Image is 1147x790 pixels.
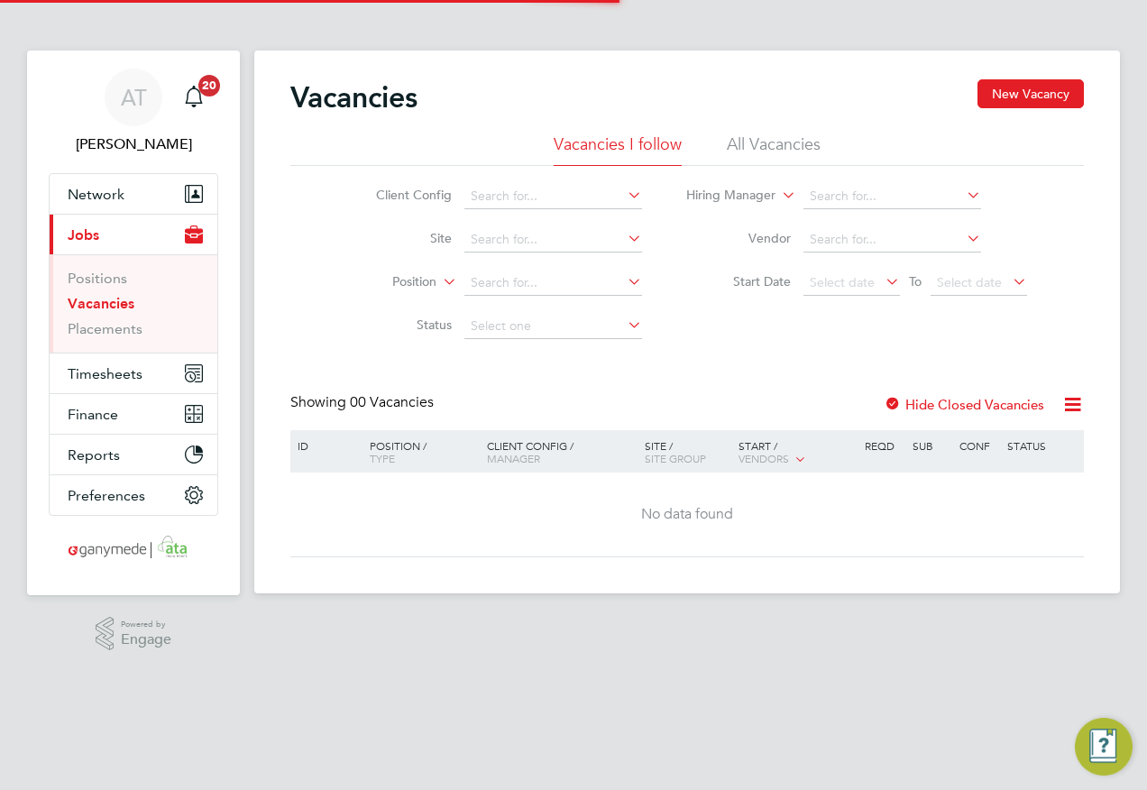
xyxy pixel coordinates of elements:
span: Jobs [68,226,99,243]
div: Status [1003,430,1081,461]
span: Finance [68,406,118,423]
span: Timesheets [68,365,142,382]
span: Manager [487,451,540,465]
li: All Vacancies [727,133,821,166]
input: Search for... [803,227,981,253]
a: Vacancies [68,295,134,312]
label: Site [348,230,452,246]
input: Select one [464,314,642,339]
label: Hide Closed Vacancies [884,396,1044,413]
div: Start / [734,430,860,475]
div: Reqd [860,430,907,461]
span: To [904,270,927,293]
span: Powered by [121,617,171,632]
div: Showing [290,393,437,412]
button: Preferences [50,475,217,515]
a: Go to home page [49,534,218,563]
span: Site Group [645,451,706,465]
button: Engage Resource Center [1075,718,1133,776]
span: Type [370,451,395,465]
div: Site / [640,430,735,473]
div: Position / [356,430,482,473]
input: Search for... [464,184,642,209]
a: Positions [68,270,127,287]
span: Vendors [739,451,789,465]
div: No data found [293,505,1081,524]
h2: Vacancies [290,79,418,115]
button: Finance [50,394,217,434]
span: Engage [121,632,171,648]
label: Status [348,317,452,333]
button: Network [50,174,217,214]
span: 00 Vacancies [350,393,434,411]
div: Sub [908,430,955,461]
span: 20 [198,75,220,96]
div: Conf [955,430,1002,461]
button: Reports [50,435,217,474]
input: Search for... [464,227,642,253]
label: Vendor [687,230,791,246]
a: Powered byEngage [96,617,172,651]
nav: Main navigation [27,51,240,595]
div: Client Config / [482,430,640,473]
label: Start Date [687,273,791,289]
img: ganymedesolutions-logo-retina.png [63,534,205,563]
span: Network [68,186,124,203]
button: New Vacancy [977,79,1084,108]
span: Select date [810,274,875,290]
a: AT[PERSON_NAME] [49,69,218,155]
span: Reports [68,446,120,464]
span: AT [121,86,147,109]
label: Position [333,273,436,291]
input: Search for... [464,271,642,296]
input: Search for... [803,184,981,209]
span: Angie Taylor [49,133,218,155]
label: Hiring Manager [672,187,775,205]
button: Timesheets [50,354,217,393]
li: Vacancies I follow [554,133,682,166]
button: Jobs [50,215,217,254]
div: ID [293,430,356,461]
a: 20 [176,69,212,126]
span: Select date [937,274,1002,290]
div: Jobs [50,254,217,353]
a: Placements [68,320,142,337]
span: Preferences [68,487,145,504]
label: Client Config [348,187,452,203]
